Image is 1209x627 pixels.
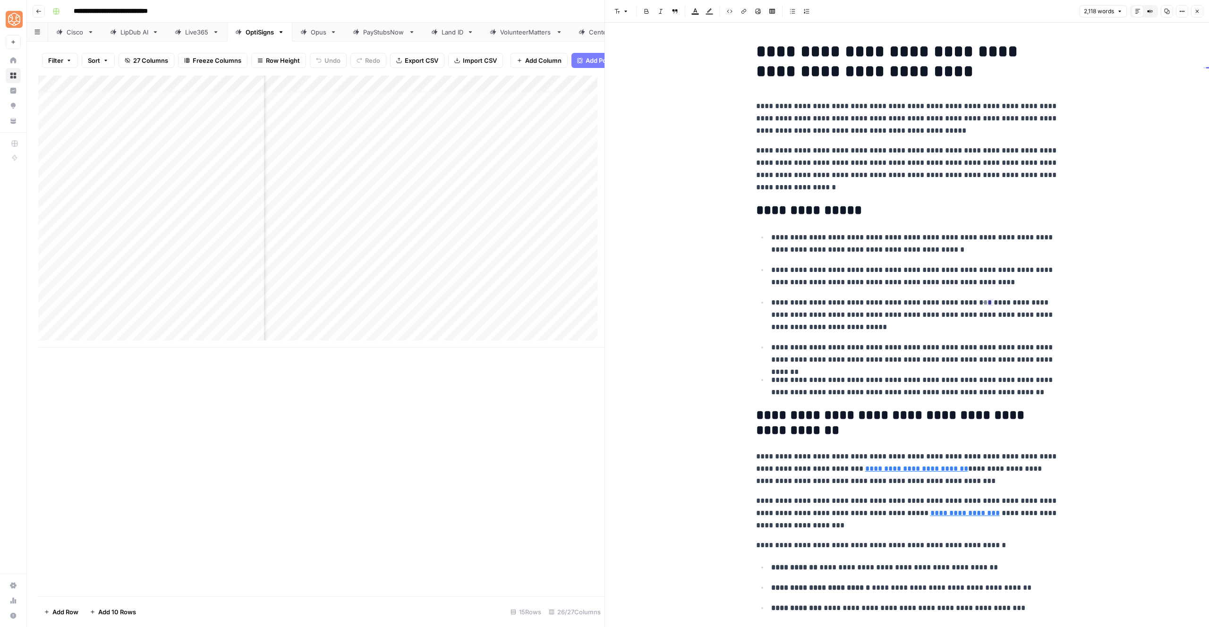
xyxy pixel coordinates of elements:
button: Export CSV [390,53,444,68]
div: OptiSigns [246,27,274,37]
div: VolunteerMatters [500,27,552,37]
div: PayStubsNow [363,27,405,37]
a: PayStubsNow [345,23,423,42]
span: Row Height [266,56,300,65]
div: Land ID [442,27,463,37]
button: 2,118 words [1080,5,1127,17]
button: Filter [42,53,78,68]
div: Centerbase [589,27,624,37]
a: Browse [6,68,21,83]
a: Your Data [6,113,21,128]
button: Add Column [511,53,568,68]
button: Add Row [38,604,84,619]
span: Add Row [52,607,78,617]
a: VolunteerMatters [482,23,570,42]
a: Land ID [423,23,482,42]
a: OptiSigns [227,23,292,42]
a: Live365 [167,23,227,42]
button: Sort [82,53,115,68]
button: Help + Support [6,608,21,623]
span: Add Power Agent [586,56,637,65]
a: Cisco [48,23,102,42]
a: Opus [292,23,345,42]
span: Sort [88,56,100,65]
a: Home [6,53,21,68]
div: LipDub AI [120,27,148,37]
span: Freeze Columns [193,56,241,65]
div: 26/27 Columns [545,604,604,619]
span: Filter [48,56,63,65]
div: Opus [311,27,326,37]
a: Usage [6,593,21,608]
span: Undo [324,56,341,65]
button: Undo [310,53,347,68]
a: Insights [6,83,21,98]
button: Redo [350,53,386,68]
div: 15 Rows [507,604,545,619]
button: Add Power Agent [571,53,643,68]
button: 27 Columns [119,53,174,68]
span: Import CSV [463,56,497,65]
span: 2,118 words [1084,7,1114,16]
div: Live365 [185,27,209,37]
div: Cisco [67,27,84,37]
button: Freeze Columns [178,53,247,68]
a: Centerbase [570,23,642,42]
span: 27 Columns [133,56,168,65]
a: Opportunities [6,98,21,113]
button: Import CSV [448,53,503,68]
span: Redo [365,56,380,65]
span: Add 10 Rows [98,607,136,617]
img: SimpleTiger Logo [6,11,23,28]
a: LipDub AI [102,23,167,42]
button: Workspace: SimpleTiger [6,8,21,31]
a: Settings [6,578,21,593]
span: Add Column [525,56,562,65]
span: Export CSV [405,56,438,65]
button: Row Height [251,53,306,68]
button: Add 10 Rows [84,604,142,619]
